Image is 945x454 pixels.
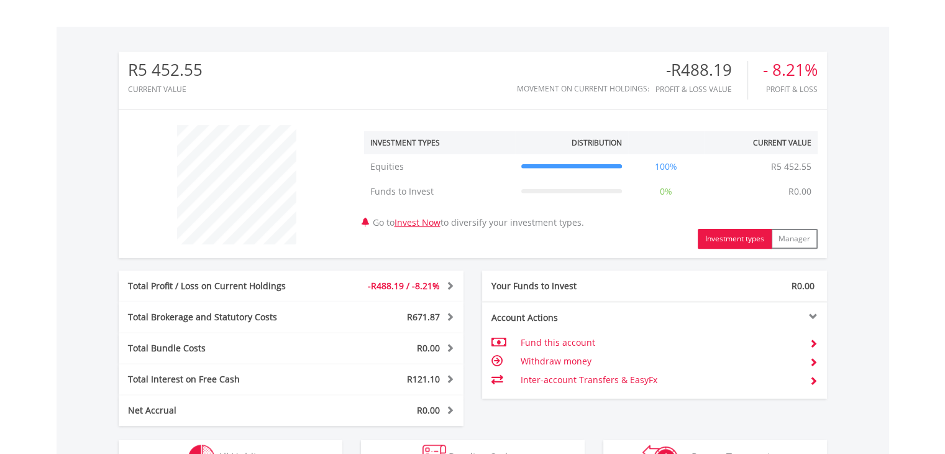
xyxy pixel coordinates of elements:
td: 100% [628,154,704,179]
div: Your Funds to Invest [482,280,655,292]
td: 0% [628,179,704,204]
td: Fund this account [520,333,799,352]
button: Investment types [698,229,772,249]
div: -R488.19 [655,61,747,79]
div: Go to to diversify your investment types. [355,119,827,249]
td: Withdraw money [520,352,799,371]
div: Profit & Loss [763,85,818,93]
div: R5 452.55 [128,61,203,79]
div: Profit & Loss Value [655,85,747,93]
th: Current Value [704,131,818,154]
span: R121.10 [407,373,440,385]
td: R0.00 [782,179,818,204]
div: Total Profit / Loss on Current Holdings [119,280,320,292]
div: Account Actions [482,312,655,324]
span: R0.00 [792,280,815,292]
td: Funds to Invest [364,179,515,204]
div: Distribution [572,137,622,148]
div: Net Accrual [119,404,320,417]
span: -R488.19 / -8.21% [368,280,440,292]
td: Equities [364,154,515,179]
div: Total Brokerage and Statutory Costs [119,311,320,323]
a: Invest Now [395,216,441,228]
span: R671.87 [407,311,440,323]
div: CURRENT VALUE [128,85,203,93]
th: Investment Types [364,131,515,154]
div: Total Interest on Free Cash [119,373,320,386]
button: Manager [771,229,818,249]
div: - 8.21% [763,61,818,79]
td: R5 452.55 [765,154,818,179]
span: R0.00 [417,404,440,416]
div: Movement on Current Holdings: [517,85,649,93]
div: Total Bundle Costs [119,342,320,354]
td: Inter-account Transfers & EasyFx [520,371,799,389]
span: R0.00 [417,342,440,354]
